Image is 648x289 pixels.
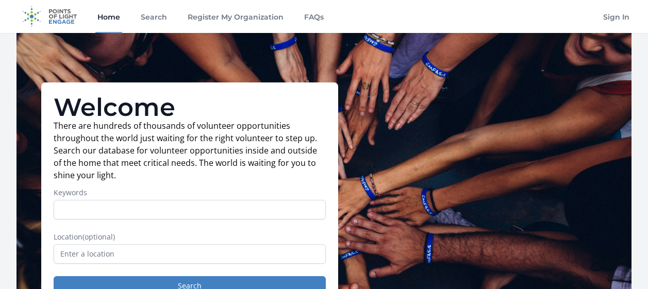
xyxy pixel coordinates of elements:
p: There are hundreds of thousands of volunteer opportunities throughout the world just waiting for ... [54,120,326,181]
h1: Welcome [54,95,326,120]
input: Enter a location [54,244,326,264]
label: Location [54,232,326,242]
label: Keywords [54,188,326,198]
span: (optional) [82,232,115,242]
